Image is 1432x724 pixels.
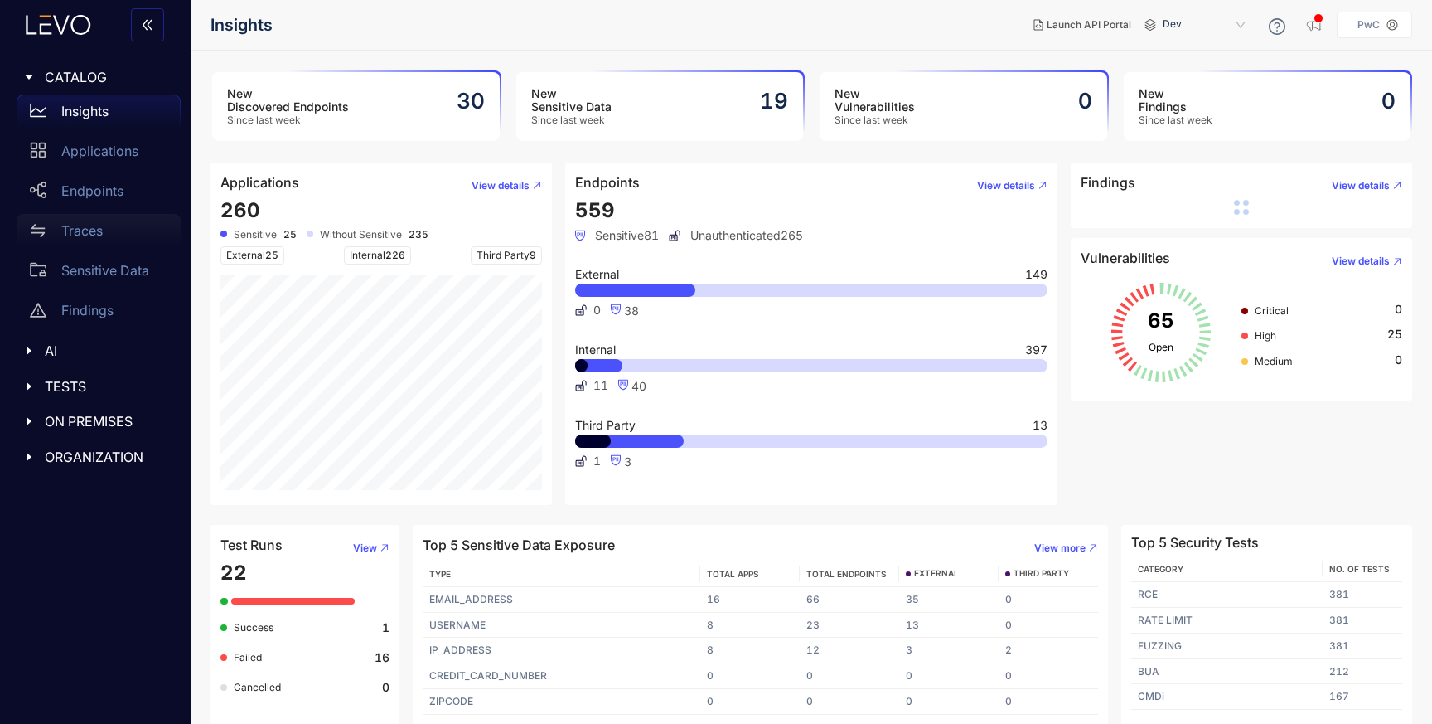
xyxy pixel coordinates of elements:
span: Internal [575,344,616,356]
span: Success [234,621,273,634]
div: ON PREMISES [10,404,181,439]
button: Launch API Portal [1020,12,1144,38]
p: PwC [1357,19,1380,31]
span: 13 [1033,420,1047,431]
td: 35 [899,587,999,613]
p: Endpoints [61,183,123,198]
span: View details [1332,180,1390,192]
span: View details [1332,255,1390,267]
td: 13 [899,613,999,639]
span: 397 [1025,344,1047,356]
td: CREDIT_CARD_NUMBER [423,663,700,689]
button: View more [1021,535,1098,561]
span: caret-right [23,71,35,83]
h2: 0 [1381,89,1396,114]
span: Failed [234,651,262,663]
b: 235 [409,229,428,241]
td: 381 [1323,608,1402,634]
td: USERNAME [423,613,700,639]
td: RCE [1131,582,1322,608]
span: 40 [631,379,646,393]
span: Third Party [575,420,636,431]
td: 0 [999,663,1098,689]
span: Since last week [227,114,349,126]
td: 0 [899,689,999,715]
p: Traces [61,223,103,238]
td: 212 [1323,659,1402,685]
td: FUZZING [1131,634,1322,659]
span: 38 [624,304,639,318]
td: 0 [800,663,899,689]
span: Unauthenticated 265 [669,229,803,242]
div: TESTS [10,369,181,404]
span: warning [30,302,46,318]
span: swap [30,222,46,239]
b: 1 [382,621,389,634]
h4: Applications [220,175,299,190]
a: Traces [17,214,181,254]
span: High [1255,329,1276,342]
span: 3 [624,454,631,469]
td: 8 [700,613,800,639]
td: ZIPCODE [423,689,700,715]
b: 25 [283,229,297,241]
span: External [575,269,619,280]
td: 0 [899,663,999,689]
a: Findings [17,294,181,333]
span: View details [472,180,530,192]
h3: New Findings [1139,87,1212,114]
span: CATALOG [45,70,167,85]
span: TOTAL ENDPOINTS [806,569,887,579]
div: CATALOG [10,60,181,95]
span: Category [1138,564,1183,574]
td: IP_ADDRESS [423,638,700,663]
span: Internal [344,246,411,265]
td: 381 [1323,634,1402,659]
b: 16 [375,651,389,664]
td: 0 [700,689,800,715]
h3: New Vulnerabilities [835,87,915,114]
span: No. of Tests [1329,564,1390,574]
td: 66 [800,587,899,613]
span: caret-right [23,381,35,392]
h3: New Discovered Endpoints [227,87,349,114]
span: Cancelled [234,681,281,693]
td: 0 [999,587,1098,613]
span: TESTS [45,379,167,394]
td: 167 [1323,684,1402,710]
span: AI [45,343,167,358]
h2: 30 [457,89,485,114]
td: 2 [999,638,1098,663]
span: 25 [1387,328,1402,341]
span: Insights [210,16,273,35]
td: 8 [700,638,800,663]
td: 0 [999,613,1098,639]
span: View more [1034,542,1086,554]
button: View [340,535,389,561]
span: 226 [385,249,405,261]
p: Insights [61,104,109,119]
span: EXTERNAL [914,569,959,579]
td: CMDi [1131,684,1322,710]
span: Sensitive [234,229,277,241]
span: Since last week [835,114,915,126]
span: THIRD PARTY [1014,569,1069,579]
span: 149 [1025,269,1047,280]
span: TYPE [429,569,451,579]
span: 22 [220,561,247,585]
p: Sensitive Data [61,263,149,278]
button: double-left [131,8,164,41]
p: Applications [61,143,138,158]
a: Endpoints [17,174,181,214]
span: Medium [1255,355,1293,367]
b: 0 [382,681,389,694]
span: 260 [220,198,260,222]
h2: 0 [1078,89,1092,114]
span: Since last week [531,114,612,126]
td: RATE LIMIT [1131,608,1322,634]
td: EMAIL_ADDRESS [423,587,700,613]
span: 559 [575,198,615,222]
h4: Top 5 Sensitive Data Exposure [423,537,615,552]
h3: New Sensitive Data [531,87,612,114]
span: double-left [141,18,154,33]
